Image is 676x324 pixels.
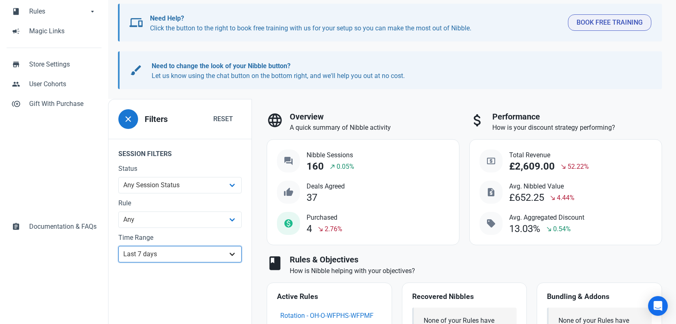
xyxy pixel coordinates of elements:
div: £652.25 [509,192,544,203]
label: Status [118,164,242,174]
div: 4 [307,223,312,234]
span: 2.76% [325,224,342,234]
button: Reset [205,111,242,127]
div: £2,609.00 [509,161,555,172]
span: south_east [317,226,324,232]
span: Nibble Sessions [307,150,354,160]
div: 160 [307,161,324,172]
span: 4.44% [557,193,574,203]
div: Open Intercom Messenger [648,296,668,316]
span: request_quote [486,187,496,197]
a: control_point_duplicateGift With Purchase [7,94,102,114]
p: How is Nibble helping with your objectives? [290,266,662,276]
span: Book Free Training [577,18,643,28]
span: south_east [549,195,556,201]
a: storeStore Settings [7,55,102,74]
span: Purchased [307,213,342,223]
span: question_answer [284,156,293,166]
span: local_atm [486,156,496,166]
h3: Overview [290,112,459,122]
a: campaignMagic Links [7,21,102,41]
div: 13.03% [509,223,540,234]
label: Rule [118,198,242,208]
span: Avg. Nibbled Value [509,182,574,191]
span: Deals Agreed [307,182,345,191]
span: 52.22% [568,162,589,172]
span: Magic Links [29,26,97,36]
span: sell [486,218,496,228]
span: Gift With Purchase [29,99,97,109]
p: A quick summary of Nibble activity [290,123,459,133]
a: assignmentDocumentation & FAQs [7,217,102,237]
span: User Cohorts [29,79,97,89]
span: Documentation & FAQs [29,222,97,232]
span: language [267,112,283,129]
h3: Rules & Objectives [290,255,662,264]
span: north_east [329,163,336,170]
b: Need Help? [150,14,184,22]
a: bookRulesarrow_drop_down [7,2,102,21]
span: Avg. Aggregated Discount [509,213,584,223]
span: book [12,7,20,15]
h3: Performance [492,112,662,122]
button: Book Free Training [568,14,651,31]
p: Let us know using the chat button on the bottom right, and we'll help you out at no cost. [152,61,643,81]
span: brush [129,64,143,77]
b: Need to change the look of your Nibble button? [152,62,291,70]
div: 37 [307,192,317,203]
span: Total Revenue [509,150,589,160]
span: Reset [213,114,233,124]
span: book [267,255,283,271]
span: assignment [12,222,20,230]
span: attach_money [469,112,486,129]
span: Rules [29,7,88,16]
p: Click the button to the right to book free training with us for your setup so you can make the mo... [150,14,561,33]
a: peopleUser Cohorts [7,74,102,94]
span: thumb_up [284,187,293,197]
span: 0.05% [337,162,354,172]
h4: Active Rules [277,293,382,301]
span: Store Settings [29,60,97,69]
span: 0.54% [553,224,571,234]
span: devices [129,16,143,29]
span: people [12,79,20,87]
a: Rotation - OH-O-WFPHS-WFPMF [280,312,374,319]
span: arrow_drop_down [88,7,97,15]
span: south_east [560,163,567,170]
span: monetization_on [284,218,293,228]
span: control_point_duplicate [12,99,20,107]
legend: Session Filters [108,139,251,164]
button: close [118,109,138,129]
h3: Filters [145,115,168,124]
label: Time Range [118,233,242,243]
h4: Bundling & Addons [547,293,652,301]
p: How is your discount strategy performing? [492,123,662,133]
h4: Recovered Nibbles [412,293,517,301]
span: south_east [546,226,552,232]
span: store [12,60,20,68]
span: campaign [12,26,20,34]
span: close [123,114,133,124]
